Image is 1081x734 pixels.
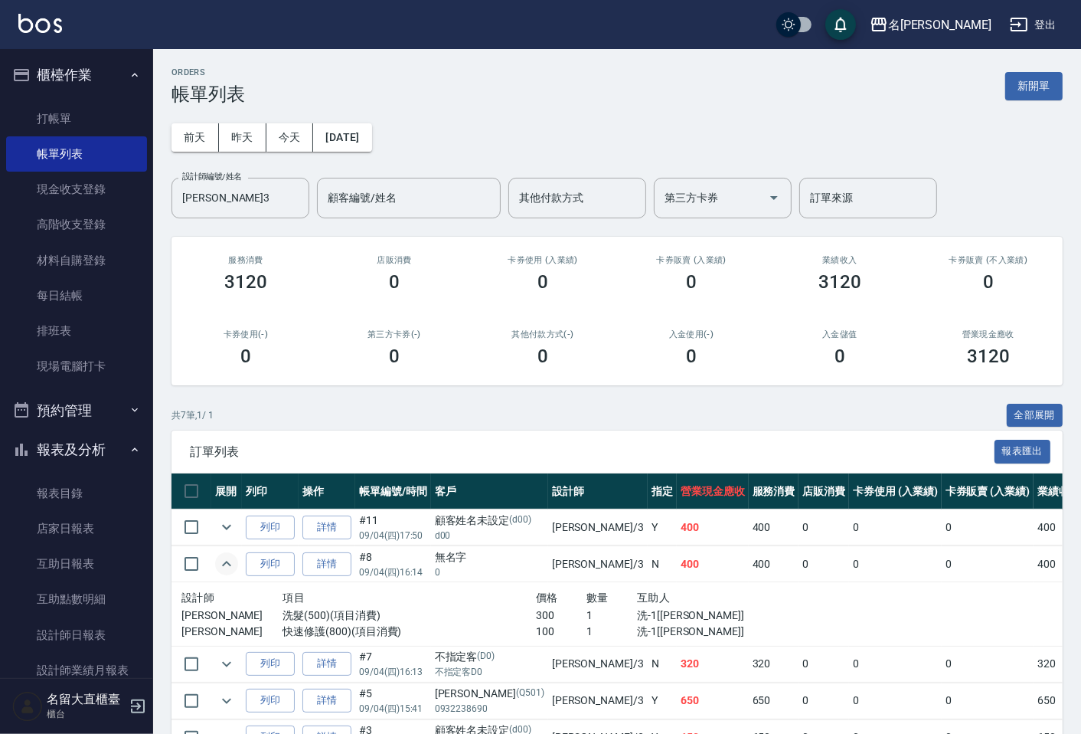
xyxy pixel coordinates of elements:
[648,683,677,719] td: Y
[313,123,371,152] button: [DATE]
[6,391,147,431] button: 預約管理
[1005,78,1063,93] a: 新開單
[784,255,896,265] h2: 業績收入
[537,271,548,293] h3: 0
[435,513,544,529] div: 顧客姓名未設定
[536,624,586,640] p: 100
[6,618,147,653] a: 設計師日報表
[932,329,1044,339] h2: 營業現金應收
[181,591,214,604] span: 設計師
[6,136,147,172] a: 帳單列表
[677,646,749,682] td: 320
[431,473,548,510] th: 客戶
[648,510,677,546] td: Y
[435,665,544,679] p: 不指定客D0
[355,683,431,719] td: #5
[242,473,299,510] th: 列印
[637,624,789,640] p: 洗-1[[PERSON_NAME]]
[47,692,125,707] h5: 名留大直櫃臺
[359,665,427,679] p: 09/04 (四) 16:13
[635,255,747,265] h2: 卡券販賣 (入業績)
[182,171,242,182] label: 設計師編號/姓名
[648,646,677,682] td: N
[6,101,147,136] a: 打帳單
[799,510,849,546] td: 0
[171,408,214,422] p: 共 7 筆, 1 / 1
[825,9,856,40] button: save
[181,608,282,624] p: [PERSON_NAME]
[994,444,1051,458] a: 報表匯出
[537,346,548,367] h3: 0
[677,546,749,582] td: 400
[888,15,991,34] div: 名[PERSON_NAME]
[864,9,998,41] button: 名[PERSON_NAME]
[849,546,942,582] td: 0
[6,278,147,313] a: 每日結帳
[181,624,282,640] p: [PERSON_NAME]
[818,271,861,293] h3: 3120
[967,346,1010,367] h3: 3120
[282,624,536,640] p: 快速修護(800)(項目消費)
[1004,11,1063,39] button: 登出
[389,271,400,293] h3: 0
[586,608,637,624] p: 1
[548,510,648,546] td: [PERSON_NAME] /3
[338,255,450,265] h2: 店販消費
[12,691,43,722] img: Person
[637,591,670,604] span: 互助人
[282,591,305,604] span: 項目
[190,255,302,265] h3: 服務消費
[18,14,62,33] img: Logo
[487,329,599,339] h2: 其他付款方式(-)
[942,510,1034,546] td: 0
[302,689,351,713] a: 詳情
[6,546,147,582] a: 互助日報表
[171,67,245,77] h2: ORDERS
[246,652,295,676] button: 列印
[215,516,238,539] button: expand row
[389,346,400,367] h3: 0
[536,608,586,624] p: 300
[302,552,351,576] a: 詳情
[6,476,147,511] a: 報表目錄
[942,646,1034,682] td: 0
[762,185,786,210] button: Open
[548,546,648,582] td: [PERSON_NAME] /3
[355,510,431,546] td: #11
[548,646,648,682] td: [PERSON_NAME] /3
[784,329,896,339] h2: 入金儲值
[942,473,1034,510] th: 卡券販賣 (入業績)
[215,552,238,575] button: expand row
[6,582,147,617] a: 互助點數明細
[849,683,942,719] td: 0
[435,702,544,716] p: 0932238690
[749,546,799,582] td: 400
[686,346,697,367] h3: 0
[942,546,1034,582] td: 0
[1005,72,1063,100] button: 新開單
[799,646,849,682] td: 0
[1007,404,1063,428] button: 全部展開
[749,510,799,546] td: 400
[435,565,544,579] p: 0
[637,608,789,624] p: 洗-1[[PERSON_NAME]]
[215,653,238,676] button: expand row
[246,689,295,713] button: 列印
[536,591,558,604] span: 價格
[749,646,799,682] td: 320
[6,55,147,95] button: 櫃檯作業
[224,271,267,293] h3: 3120
[509,513,531,529] p: (d00)
[435,686,544,702] div: [PERSON_NAME]
[215,690,238,713] button: expand row
[6,313,147,349] a: 排班表
[355,646,431,682] td: #7
[6,430,147,470] button: 報表及分析
[635,329,747,339] h2: 入金使用(-)
[359,529,427,542] p: 09/04 (四) 17:50
[435,549,544,565] div: 無名字
[799,683,849,719] td: 0
[586,624,637,640] p: 1
[190,444,994,460] span: 訂單列表
[648,546,677,582] td: N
